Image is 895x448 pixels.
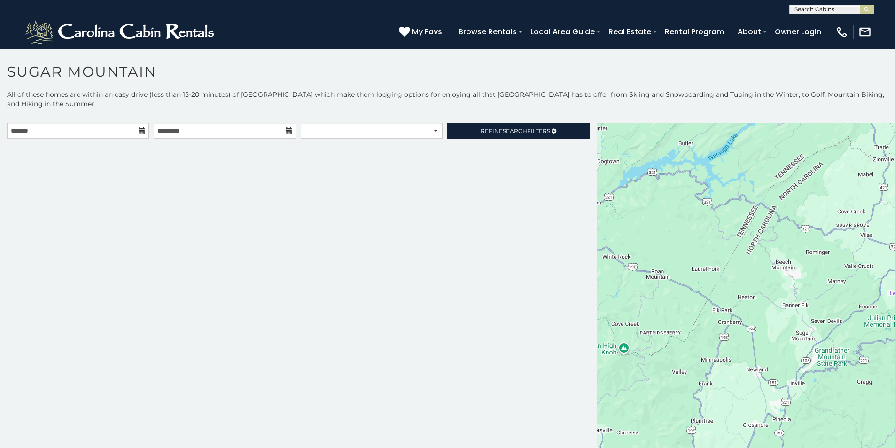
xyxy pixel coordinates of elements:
span: Search [503,127,527,134]
a: About [733,24,766,40]
img: phone-regular-white.png [835,25,848,39]
img: White-1-2.png [23,18,218,46]
a: Rental Program [660,24,729,40]
a: Browse Rentals [454,24,521,40]
span: Refine Filters [481,127,550,134]
a: Local Area Guide [526,24,599,40]
a: My Favs [399,26,444,38]
a: Owner Login [770,24,826,40]
a: Real Estate [604,24,656,40]
a: RefineSearchFilters [447,123,589,139]
img: mail-regular-white.png [858,25,872,39]
span: My Favs [412,26,442,38]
